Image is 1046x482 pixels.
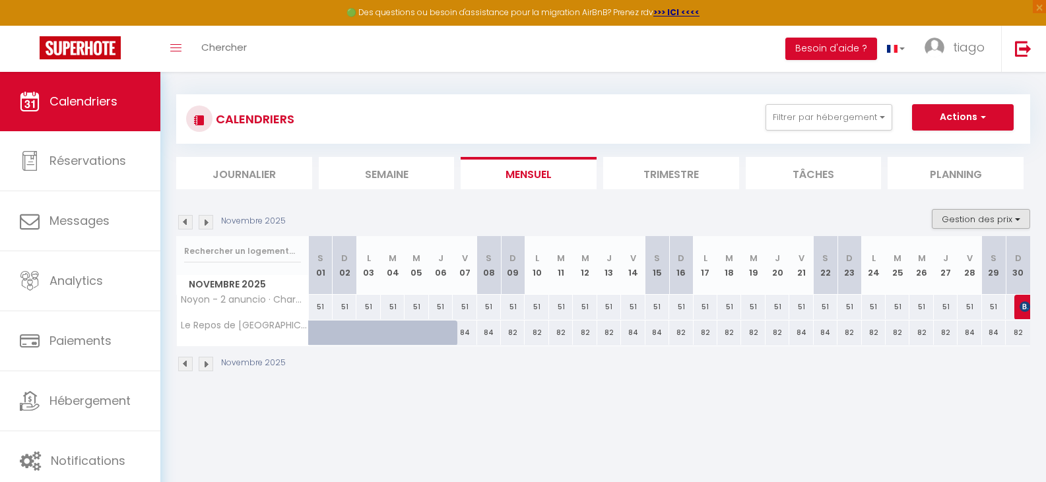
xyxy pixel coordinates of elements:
th: 21 [789,236,813,295]
div: 51 [333,295,356,319]
span: Réservations [49,152,126,169]
abbr: V [462,252,468,264]
abbr: S [822,252,828,264]
div: 84 [789,320,813,345]
li: Mensuel [461,157,597,189]
abbr: J [606,252,612,264]
div: 82 [909,320,933,345]
div: 84 [958,320,981,345]
div: 51 [958,295,981,319]
p: Novembre 2025 [221,215,286,227]
abbr: S [486,252,492,264]
th: 28 [958,236,981,295]
div: 51 [814,295,837,319]
abbr: D [846,252,853,264]
th: 07 [453,236,476,295]
div: 51 [694,295,717,319]
img: Super Booking [40,36,121,59]
abbr: D [341,252,348,264]
li: Trimestre [603,157,739,189]
span: Notifications [51,452,125,469]
abbr: L [367,252,371,264]
th: 10 [525,236,548,295]
abbr: S [991,252,997,264]
abbr: J [943,252,948,264]
abbr: J [775,252,780,264]
div: 51 [549,295,573,319]
th: 12 [573,236,597,295]
abbr: M [725,252,733,264]
div: 51 [789,295,813,319]
div: 82 [934,320,958,345]
img: logout [1015,40,1031,57]
th: 03 [356,236,380,295]
div: 82 [549,320,573,345]
th: 26 [909,236,933,295]
th: 23 [837,236,861,295]
th: 09 [501,236,525,295]
span: Chercher [201,40,247,54]
span: Le Repos de [GEOGRAPHIC_DATA] [179,320,311,330]
abbr: L [872,252,876,264]
abbr: M [750,252,758,264]
div: 51 [982,295,1006,319]
div: 51 [597,295,621,319]
div: 82 [573,320,597,345]
th: 02 [333,236,356,295]
div: 82 [525,320,548,345]
button: Filtrer par hébergement [766,104,892,131]
div: 51 [501,295,525,319]
div: 82 [741,320,765,345]
div: 51 [717,295,741,319]
span: Noyon - 2 anuncio · Charme histórico no centro de [GEOGRAPHIC_DATA] [179,295,311,305]
th: 25 [886,236,909,295]
span: Paiements [49,332,112,349]
th: 24 [862,236,886,295]
abbr: S [654,252,660,264]
div: 51 [573,295,597,319]
th: 13 [597,236,621,295]
img: ... [925,38,944,57]
div: 82 [597,320,621,345]
button: Gestion des prix [932,209,1030,229]
div: 82 [837,320,861,345]
div: 51 [766,295,789,319]
th: 30 [1006,236,1030,295]
div: 82 [501,320,525,345]
div: 84 [645,320,669,345]
abbr: V [799,252,804,264]
div: 82 [1006,320,1030,345]
div: 51 [837,295,861,319]
div: 51 [356,295,380,319]
th: 15 [645,236,669,295]
li: Planning [888,157,1024,189]
li: Tâches [746,157,882,189]
th: 18 [717,236,741,295]
div: 51 [621,295,645,319]
abbr: M [581,252,589,264]
div: 51 [453,295,476,319]
abbr: M [894,252,901,264]
div: 51 [862,295,886,319]
div: 51 [429,295,453,319]
th: 01 [309,236,333,295]
span: Hébergement [49,392,131,409]
abbr: M [557,252,565,264]
abbr: M [412,252,420,264]
div: 84 [621,320,645,345]
div: 82 [717,320,741,345]
span: Novembre 2025 [177,275,308,294]
div: 51 [405,295,428,319]
a: >>> ICI <<<< [653,7,700,18]
input: Rechercher un logement... [184,239,301,263]
div: 51 [669,295,693,319]
th: 20 [766,236,789,295]
abbr: D [509,252,516,264]
li: Semaine [319,157,455,189]
div: 82 [886,320,909,345]
div: 82 [694,320,717,345]
abbr: J [438,252,443,264]
abbr: S [317,252,323,264]
div: 51 [741,295,765,319]
abbr: V [630,252,636,264]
